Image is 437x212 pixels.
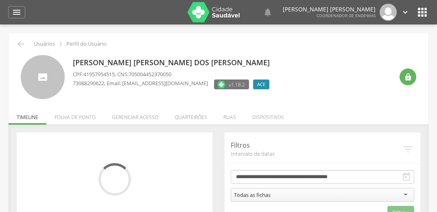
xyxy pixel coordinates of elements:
[257,81,265,88] span: ACE
[283,7,376,12] p: [PERSON_NAME] [PERSON_NAME]
[12,7,22,17] i: 
[73,57,274,68] p: [PERSON_NAME] [PERSON_NAME] dos [PERSON_NAME]
[400,68,416,85] div: Resetar senha
[46,106,104,125] li: Folha de ponto
[66,41,107,47] p: Perfil do Usuário
[229,80,245,88] span: v1.18.2
[263,4,273,21] a: 
[16,39,26,49] i: Voltar
[234,191,271,199] div: Todas as fichas
[401,4,410,21] a: 
[244,106,292,125] li: Dispositivos
[56,40,65,49] i: 
[73,79,208,87] p: , Email: [EMAIL_ADDRESS][DOMAIN_NAME]
[416,6,429,19] i: 
[317,13,376,18] span: Coordenador de Endemias
[402,143,414,155] i: 
[402,172,411,182] i: 
[104,106,166,125] li: Gerenciar acesso
[404,73,412,81] i: 
[34,41,55,47] p: Usuários
[263,7,273,17] i: 
[231,141,402,150] p: Filtros
[73,79,104,87] span: 73988290622
[215,106,244,125] li: Ruas
[401,8,410,17] i: 
[83,71,115,78] span: 41957954515
[129,71,171,78] span: 705004452370050
[8,6,25,18] a: 
[73,71,273,78] p: CPF: , CNS:
[214,79,249,89] label: Versão do aplicativo
[231,150,402,157] span: Intervalo de datas
[166,106,215,125] li: Quarteirões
